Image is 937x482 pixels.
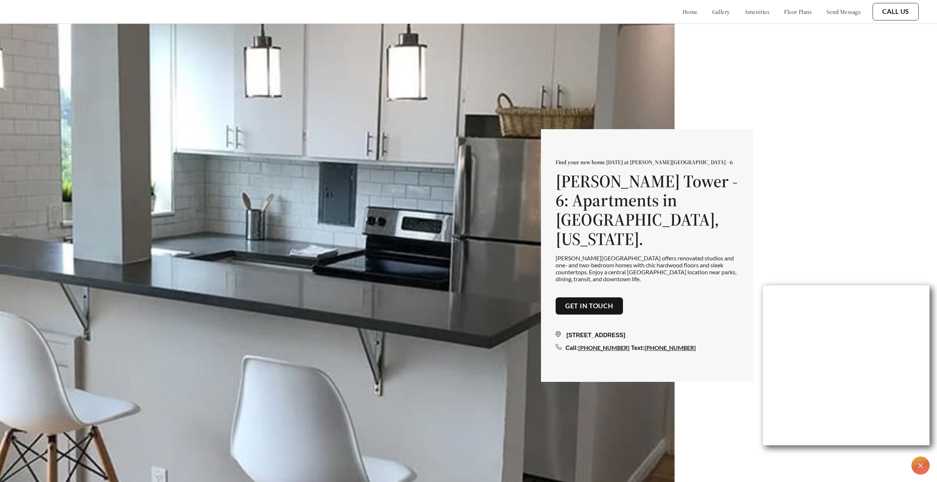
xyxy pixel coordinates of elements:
a: [PHONE_NUMBER] [578,344,630,351]
p: [PERSON_NAME][GEOGRAPHIC_DATA] offers renovated studios and one- and two-bedroom homes with chic ... [556,255,739,283]
button: Get in touch [556,297,623,315]
div: [STREET_ADDRESS] [556,331,739,340]
a: gallery [712,8,730,15]
p: Find your new home [DATE] at [PERSON_NAME][GEOGRAPHIC_DATA] - 6 [556,158,739,166]
a: floor plans [784,8,812,15]
a: amenities [744,8,770,15]
a: Get in touch [565,302,613,310]
a: [PHONE_NUMBER] [645,344,696,351]
a: send message [826,8,861,15]
span: Text: [631,345,645,351]
a: home [683,8,698,15]
a: Call Us [882,8,909,16]
button: Call Us [873,3,919,20]
span: Call: [565,345,578,351]
h1: [PERSON_NAME] Tower - 6: Apartments in [GEOGRAPHIC_DATA], [US_STATE]. [556,172,739,249]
